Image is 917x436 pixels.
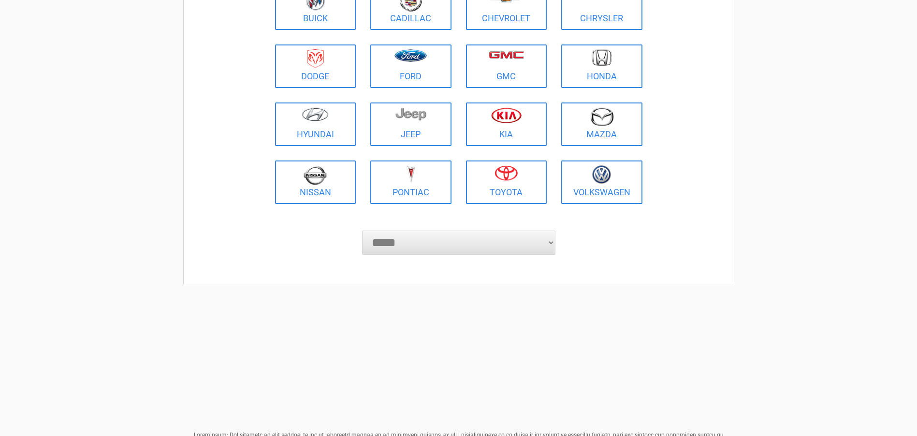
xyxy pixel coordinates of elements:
[395,107,426,121] img: jeep
[275,160,356,204] a: Nissan
[592,165,611,184] img: volkswagen
[592,49,612,66] img: honda
[561,102,642,146] a: Mazda
[406,165,416,184] img: pontiac
[489,51,524,59] img: gmc
[561,160,642,204] a: Volkswagen
[275,102,356,146] a: Hyundai
[491,107,522,123] img: kia
[394,49,427,62] img: ford
[370,44,451,88] a: Ford
[495,165,518,181] img: toyota
[466,44,547,88] a: GMC
[304,165,327,185] img: nissan
[370,160,451,204] a: Pontiac
[466,160,547,204] a: Toyota
[466,102,547,146] a: Kia
[307,49,324,68] img: dodge
[275,44,356,88] a: Dodge
[370,102,451,146] a: Jeep
[561,44,642,88] a: Honda
[302,107,329,121] img: hyundai
[590,107,614,126] img: mazda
